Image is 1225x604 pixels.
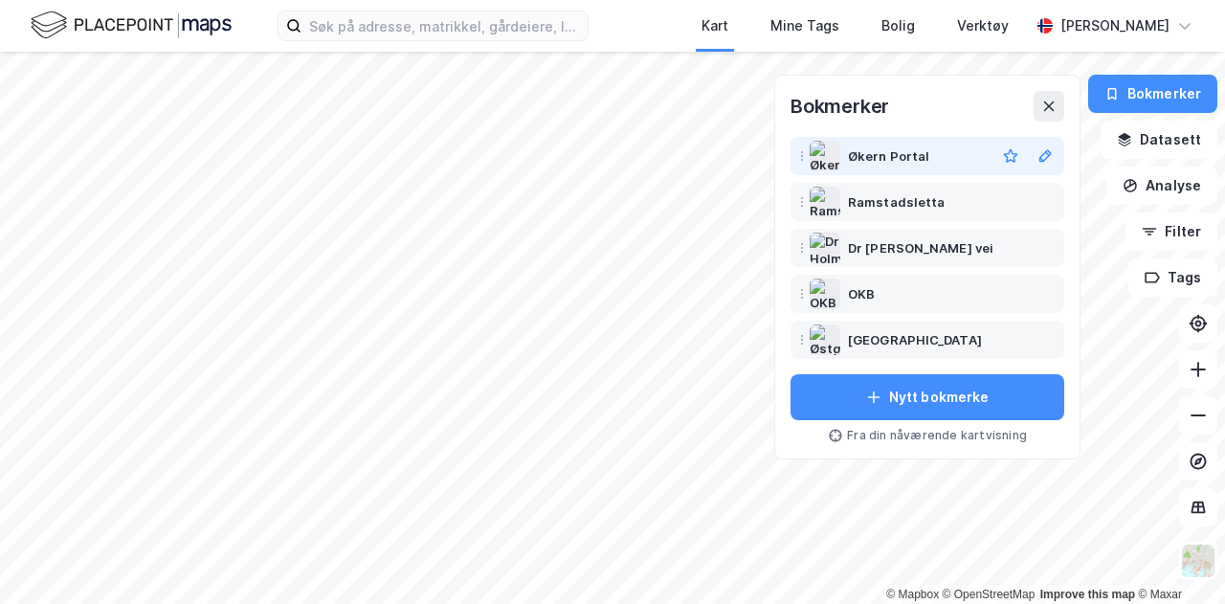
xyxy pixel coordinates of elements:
[1088,75,1217,113] button: Bokmerker
[848,282,875,305] div: OKB
[881,14,915,37] div: Bolig
[848,145,929,168] div: Økern Portal
[1106,167,1217,205] button: Analyse
[886,588,939,601] a: Mapbox
[1125,213,1217,251] button: Filter
[1129,512,1225,604] iframe: Chat Widget
[702,14,728,37] div: Kart
[301,11,588,40] input: Søk på adresse, matrikkel, gårdeiere, leietakere eller personer
[1101,121,1217,159] button: Datasett
[810,324,840,355] img: Østgaards gate
[791,428,1064,443] div: Fra din nåværende kartvisning
[848,328,982,351] div: [GEOGRAPHIC_DATA]
[791,374,1064,420] button: Nytt bokmerke
[810,141,840,171] img: Økern Portal
[810,233,840,263] img: Dr Holms vei
[1129,512,1225,604] div: Kontrollprogram for chat
[1060,14,1169,37] div: [PERSON_NAME]
[848,190,945,213] div: Ramstadsletta
[810,279,840,309] img: OKB
[1040,588,1135,601] a: Improve this map
[957,14,1009,37] div: Verktøy
[791,91,889,122] div: Bokmerker
[1128,258,1217,297] button: Tags
[31,9,232,42] img: logo.f888ab2527a4732fd821a326f86c7f29.svg
[848,236,993,259] div: Dr [PERSON_NAME] vei
[943,588,1036,601] a: OpenStreetMap
[770,14,839,37] div: Mine Tags
[810,187,840,217] img: Ramstadsletta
